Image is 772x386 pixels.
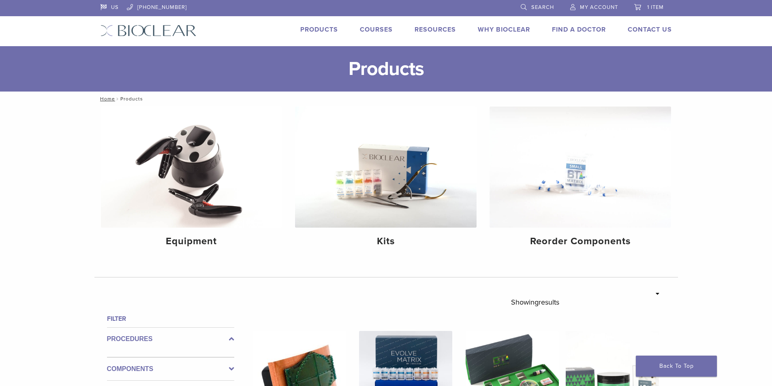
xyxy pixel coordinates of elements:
[115,97,120,101] span: /
[490,107,671,228] img: Reorder Components
[107,364,234,374] label: Components
[496,234,665,249] h4: Reorder Components
[360,26,393,34] a: Courses
[107,314,234,324] h4: Filter
[478,26,530,34] a: Why Bioclear
[107,234,276,249] h4: Equipment
[552,26,606,34] a: Find A Doctor
[94,92,678,106] nav: Products
[636,356,717,377] a: Back To Top
[511,294,559,311] p: Showing results
[101,107,282,228] img: Equipment
[302,234,470,249] h4: Kits
[531,4,554,11] span: Search
[647,4,664,11] span: 1 item
[580,4,618,11] span: My Account
[490,107,671,254] a: Reorder Components
[98,96,115,102] a: Home
[628,26,672,34] a: Contact Us
[107,334,234,344] label: Procedures
[101,107,282,254] a: Equipment
[295,107,477,254] a: Kits
[415,26,456,34] a: Resources
[300,26,338,34] a: Products
[101,25,197,36] img: Bioclear
[295,107,477,228] img: Kits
